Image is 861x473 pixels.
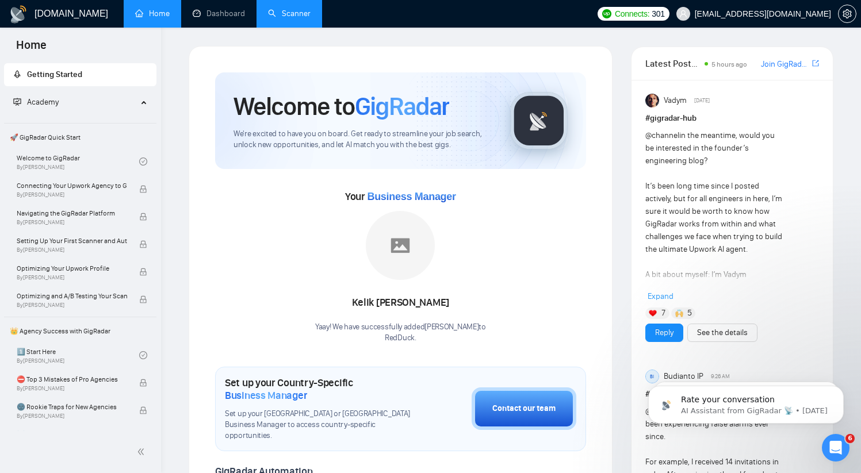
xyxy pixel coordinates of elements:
a: Join GigRadar Slack Community [761,58,810,71]
span: check-circle [139,351,147,359]
span: rocket [13,70,21,78]
iframe: Intercom live chat [822,434,849,462]
span: Navigating the GigRadar Platform [17,207,127,219]
span: user [679,10,687,18]
span: lock [139,268,147,276]
span: Optimizing Your Upwork Profile [17,263,127,274]
span: lock [139,295,147,303]
span: setting [839,9,856,18]
a: export [812,58,819,69]
span: By [PERSON_NAME] [17,191,127,198]
a: dashboardDashboard [193,9,245,18]
span: check-circle [139,157,147,166]
span: Latest Posts from the GigRadar Community [645,56,702,71]
span: 5 [687,307,692,319]
span: Your [345,190,456,203]
span: By [PERSON_NAME] [17,274,127,281]
div: Kelik [PERSON_NAME] [315,293,486,313]
span: lock [139,213,147,221]
span: Connects: [615,7,649,20]
span: Home [7,37,56,61]
img: placeholder.png [366,211,435,280]
span: 🚀 GigRadar Quick Start [5,126,155,149]
span: Setting Up Your First Scanner and Auto-Bidder [17,235,127,247]
span: ☠️ Fatal Traps for Solo Freelancers [17,429,127,440]
span: We're excited to have you on board. Get ready to streamline your job search, unlock new opportuni... [234,129,492,151]
span: double-left [137,446,148,457]
button: See the details [687,324,757,342]
a: Reply [655,326,674,339]
span: 6 [845,434,855,443]
a: Welcome to GigRadarBy[PERSON_NAME] [17,149,139,174]
p: RedDuck . [315,333,486,344]
span: Academy [13,97,59,107]
span: Optimizing and A/B Testing Your Scanner for Better Results [17,290,127,302]
div: Yaay! We have successfully added [PERSON_NAME] to [315,322,486,344]
span: [DATE] [694,95,710,106]
img: Vadym [645,94,659,107]
span: By [PERSON_NAME] [17,219,127,226]
span: lock [139,240,147,248]
a: 1️⃣ Start HereBy[PERSON_NAME] [17,343,139,368]
iframe: Intercom notifications message [631,362,861,442]
span: fund-projection-screen [13,98,21,106]
h1: Set up your Country-Specific [225,376,414,402]
span: @channel [645,130,679,140]
button: setting [838,5,856,23]
a: homeHome [135,9,170,18]
span: Academy [27,97,59,107]
button: Contact our team [472,387,576,430]
span: 5 hours ago [711,60,747,68]
span: Business Manager [367,191,456,202]
span: By [PERSON_NAME] [17,385,127,392]
span: By [PERSON_NAME] [17,302,127,309]
a: searchScanner [268,9,311,18]
span: 🌚 Rookie Traps for New Agencies [17,401,127,413]
span: Business Manager [225,389,307,402]
span: 7 [661,307,665,319]
span: Set up your [GEOGRAPHIC_DATA] or [GEOGRAPHIC_DATA] Business Manager to access country-specific op... [225,409,414,441]
span: export [812,59,819,68]
a: setting [838,9,856,18]
span: lock [139,185,147,193]
button: Reply [645,324,683,342]
span: 301 [652,7,664,20]
img: logo [9,5,28,24]
img: upwork-logo.png [602,9,611,18]
span: GigRadar [355,91,449,122]
h1: # gigradar-hub [645,112,819,125]
span: 👑 Agency Success with GigRadar [5,320,155,343]
span: By [PERSON_NAME] [17,413,127,420]
li: Getting Started [4,63,156,86]
span: Getting Started [27,70,82,79]
a: See the details [697,326,748,339]
span: Expand [648,291,674,301]
img: 🙌 [675,309,683,317]
div: Contact our team [492,402,556,415]
img: gigradar-logo.png [510,92,568,149]
span: lock [139,406,147,414]
span: ⛔ Top 3 Mistakes of Pro Agencies [17,374,127,385]
span: lock [139,379,147,387]
img: ❤️ [649,309,657,317]
h1: Welcome to [234,91,449,122]
span: Connecting Your Upwork Agency to GigRadar [17,180,127,191]
span: By [PERSON_NAME] [17,247,127,253]
span: Vadym [664,94,687,107]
